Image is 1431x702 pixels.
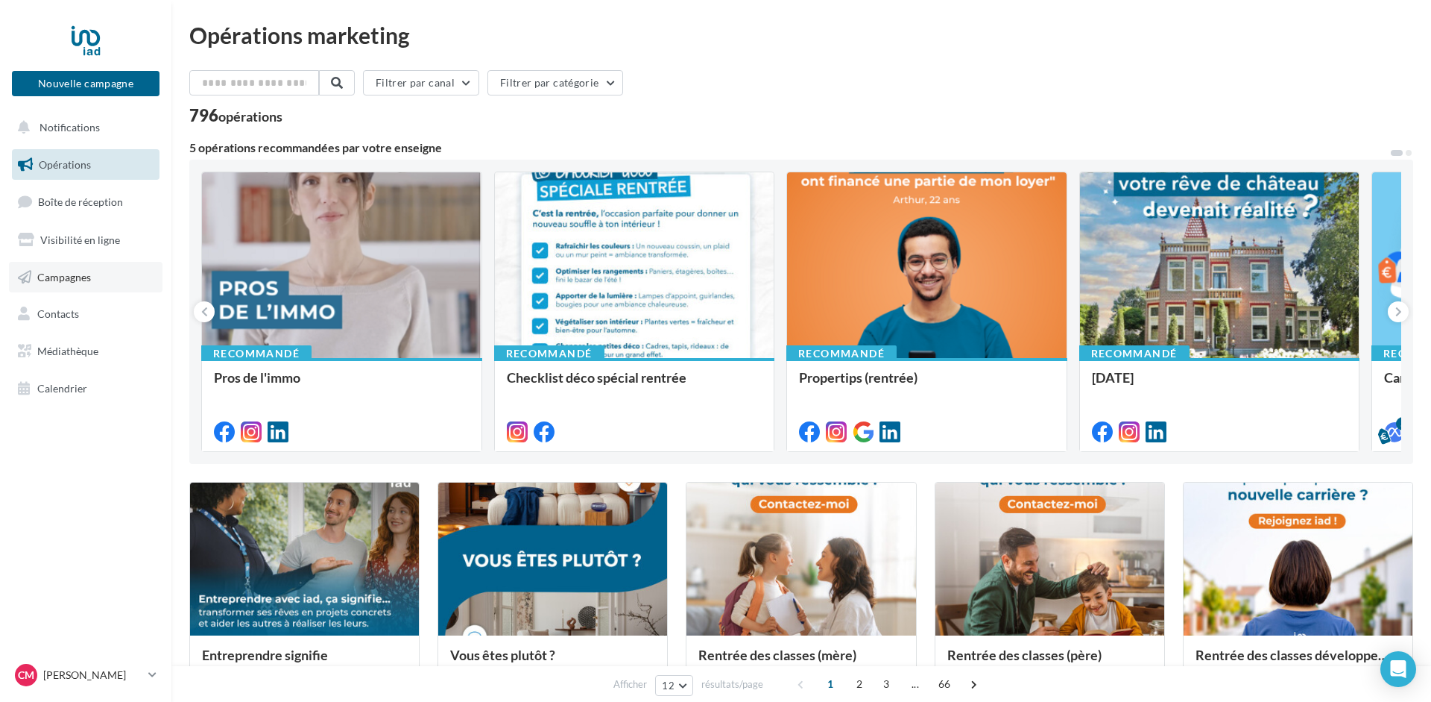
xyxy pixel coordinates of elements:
span: Médiathèque [37,345,98,357]
p: [PERSON_NAME] [43,668,142,683]
a: CM [PERSON_NAME] [12,661,159,689]
a: Visibilité en ligne [9,225,162,256]
a: Opérations [9,149,162,181]
div: Pros de l'immo [214,370,470,400]
div: 796 [189,107,282,124]
span: Contacts [37,307,79,320]
div: Vous êtes plutôt ? [450,648,655,677]
div: Opérations marketing [189,24,1413,46]
span: Calendrier [37,382,87,395]
div: Recommandé [494,345,604,362]
div: Entreprendre signifie [202,648,407,677]
div: Rentrée des classes (père) [947,648,1152,677]
span: Opérations [39,158,91,171]
div: Rentrée des classes développement (conseillère) [1195,648,1400,677]
div: Propertips (rentrée) [799,370,1055,400]
span: 1 [818,672,842,696]
a: Campagnes [9,262,162,293]
div: Recommandé [1079,345,1190,362]
button: Nouvelle campagne [12,71,159,96]
div: 5 opérations recommandées par votre enseigne [189,142,1389,154]
button: Filtrer par catégorie [487,70,623,95]
span: Visibilité en ligne [40,234,120,246]
span: Afficher [613,677,647,692]
div: opérations [218,110,282,123]
button: Filtrer par canal [363,70,479,95]
span: 66 [932,672,957,696]
div: Recommandé [786,345,897,362]
div: Rentrée des classes (mère) [698,648,903,677]
a: Calendrier [9,373,162,404]
span: Notifications [40,121,100,134]
div: [DATE] [1092,370,1348,400]
span: ... [903,672,927,696]
div: 5 [1396,417,1409,430]
span: Boîte de réception [38,195,123,208]
div: Checklist déco spécial rentrée [507,370,762,400]
span: Campagnes [37,270,91,283]
button: 12 [655,675,693,696]
span: 3 [874,672,898,696]
span: 12 [662,680,675,692]
button: Notifications [9,112,157,143]
a: Boîte de réception [9,186,162,218]
a: Médiathèque [9,336,162,367]
a: Contacts [9,298,162,330]
div: Open Intercom Messenger [1380,651,1416,687]
span: résultats/page [701,677,763,692]
span: CM [18,668,34,683]
span: 2 [847,672,871,696]
div: Recommandé [201,345,312,362]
